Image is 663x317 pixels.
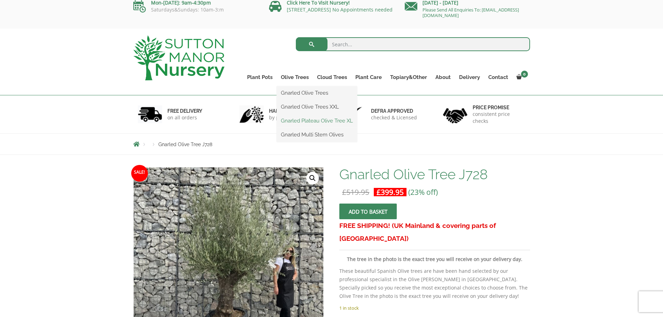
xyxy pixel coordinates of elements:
[408,187,438,197] span: (23% off)
[455,72,484,82] a: Delivery
[443,104,467,125] img: 4.jpg
[306,172,319,184] a: View full-screen image gallery
[167,114,202,121] p: on all orders
[351,72,386,82] a: Plant Care
[296,37,530,51] input: Search...
[521,71,528,78] span: 0
[339,219,530,245] h3: FREE SHIPPING! (UK Mainland & covering parts of [GEOGRAPHIC_DATA])
[371,108,417,114] h6: Defra approved
[342,187,346,197] span: £
[473,104,526,111] h6: Price promise
[133,7,259,13] p: Saturdays&Sundays: 10am-3:m
[138,105,162,123] img: 1.jpg
[277,102,357,112] a: Gnarled Olive Trees XXL
[339,267,530,300] p: These beautiful Spanish Olive trees are have been hand selected by our professional specialist in...
[347,256,522,262] strong: The tree in the photo is the exact tree you will receive on your delivery day.
[313,72,351,82] a: Cloud Trees
[371,114,417,121] p: checked & Licensed
[386,72,431,82] a: Topiary&Other
[377,187,404,197] bdi: 399.95
[133,35,224,80] img: logo
[269,108,307,114] h6: hand picked
[339,304,530,312] p: 1 in stock
[277,116,357,126] a: Gnarled Plateau Olive Tree XL
[131,165,148,182] span: Sale!
[512,72,530,82] a: 0
[423,7,519,18] a: Please Send All Enquiries To: [EMAIL_ADDRESS][DOMAIN_NAME]
[133,141,530,147] nav: Breadcrumbs
[243,72,277,82] a: Plant Pots
[277,88,357,98] a: Gnarled Olive Trees
[431,72,455,82] a: About
[277,129,357,140] a: Gnarled Multi Stem Olives
[339,204,397,219] button: Add to basket
[484,72,512,82] a: Contact
[287,6,393,13] a: [STREET_ADDRESS] No Appointments needed
[473,111,526,125] p: consistent price checks
[269,114,307,121] p: by professionals
[239,105,264,123] img: 2.jpg
[277,72,313,82] a: Olive Trees
[158,142,212,147] span: Gnarled Olive Tree J728
[167,108,202,114] h6: FREE DELIVERY
[342,187,369,197] bdi: 519.95
[377,187,381,197] span: £
[339,167,530,182] h1: Gnarled Olive Tree J728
